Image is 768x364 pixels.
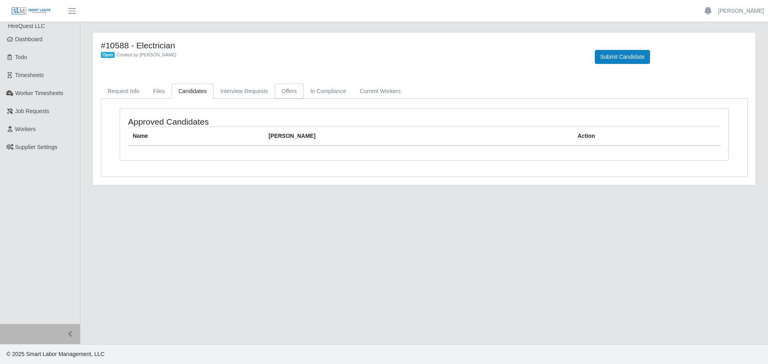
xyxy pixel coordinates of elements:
[128,117,368,127] h4: Approved Candidates
[6,351,104,357] span: © 2025 Smart Labor Management, LLC
[101,84,146,99] a: Request Info
[275,84,304,99] a: Offers
[11,7,51,16] img: SLM Logo
[172,84,214,99] a: Candidates
[15,90,63,96] span: Worker Timesheets
[15,54,27,60] span: Todo
[15,108,50,114] span: Job Requests
[573,127,720,146] th: Action
[214,84,275,99] a: Interview Requests
[15,36,43,42] span: Dashboard
[101,40,583,50] h4: #10588 - Electrician
[128,127,264,146] th: Name
[146,84,172,99] a: Files
[15,126,36,132] span: Workers
[15,72,44,78] span: Timesheets
[353,84,407,99] a: Current Workers
[718,7,764,15] a: [PERSON_NAME]
[8,23,45,29] span: HireQuest LLC
[15,144,58,150] span: Supplier Settings
[101,52,115,58] span: Open
[264,127,573,146] th: [PERSON_NAME]
[595,50,650,64] button: Submit Candidate
[304,84,353,99] a: In Compliance
[116,52,176,57] span: Created by [PERSON_NAME]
